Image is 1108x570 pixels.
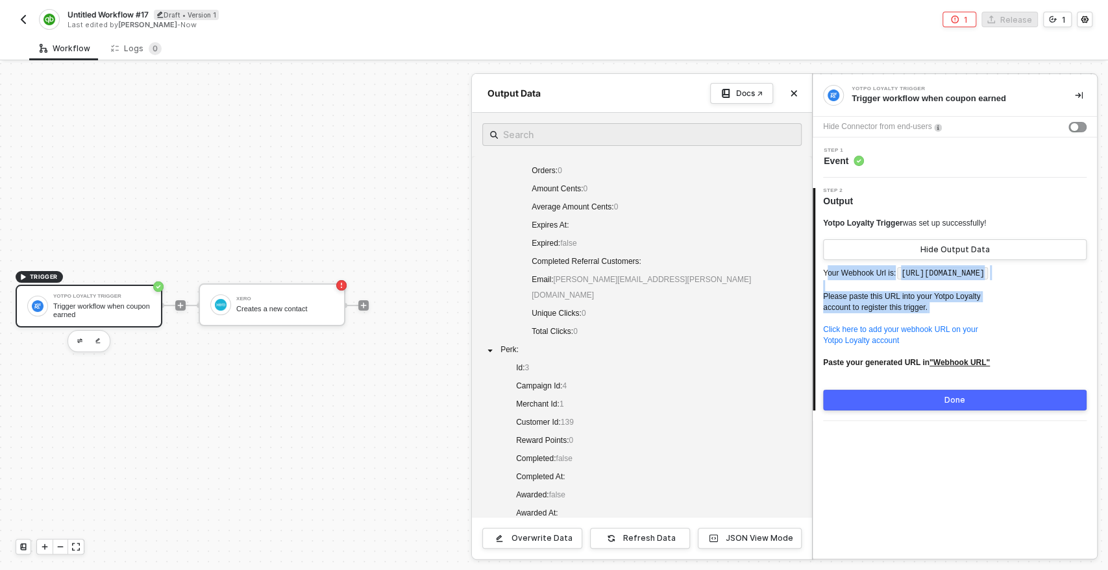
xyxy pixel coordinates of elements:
[813,148,1097,167] div: Step 1Event
[573,327,578,336] span: 0
[549,490,565,499] span: false
[951,16,959,23] span: icon-error-page
[516,490,565,499] span: Awarded :
[614,202,619,211] span: 0
[516,363,529,372] span: Id :
[41,543,49,551] span: icon-play
[532,275,751,300] span: [PERSON_NAME][EMAIL_ADDRESS][PERSON_NAME][DOMAIN_NAME]
[823,219,902,228] span: Yotpo Loyalty Trigger
[710,83,773,104] a: Docs ↗
[823,265,1087,379] p: Your Webhook Url is: Please paste this URL into your Yotpo Loyalty account to register this trigger.
[824,148,864,153] span: Step 1
[929,358,990,367] u: "Webhook URL"
[516,381,567,390] span: Campaign Id :
[560,399,564,409] span: 1
[482,87,546,100] div: Output Data
[532,202,618,211] span: Average Amount Cents :
[154,10,219,20] div: Draft • Version 1
[156,11,164,18] span: icon-edit
[813,188,1097,410] div: Step 2Output Yotpo Loyalty Triggerwas set up successfully!Hide Output DataYour Webhook Url is:[UR...
[590,528,690,549] button: Refresh Data
[823,188,858,193] span: Step 2
[1043,12,1072,27] button: 1
[511,533,572,543] div: Overwrite Data
[500,345,519,354] span: Perk :
[824,154,864,167] span: Event
[934,124,942,132] img: icon-info
[726,533,793,543] div: JSON View Mode
[532,220,569,230] span: Expires At :
[532,166,562,175] span: Orders :
[852,86,1046,91] div: Yotpo Loyalty Trigger
[532,275,751,300] span: Email :
[562,381,567,390] span: 4
[516,508,558,517] span: Awarded At :
[558,166,562,175] span: 0
[68,20,553,30] div: Last edited by - Now
[118,20,177,29] span: [PERSON_NAME]
[852,93,1054,104] div: Trigger workflow when coupon earned
[72,543,80,551] span: icon-expand
[944,395,965,405] div: Done
[828,89,839,101] img: integration-icon
[532,239,576,248] span: Expired :
[56,543,64,551] span: icon-minus
[516,418,574,427] span: Customer Id :
[532,309,585,318] span: Unique Clicks :
[582,309,586,318] span: 0
[823,239,1087,260] button: Hide Output Data
[524,363,529,372] span: 3
[823,358,990,367] b: Paste your generated URL in
[516,399,563,409] span: Merchant Id :
[482,528,582,549] button: Overwrite Data
[149,42,162,55] sup: 0
[532,257,641,266] span: Completed Referral Customers :
[1049,16,1057,23] span: icon-versioning
[1081,16,1089,23] span: icon-settings
[1075,91,1083,99] span: icon-collapse-right
[556,454,572,463] span: false
[823,195,858,208] span: Output
[1062,14,1066,25] div: 1
[532,184,587,193] span: Amount Cents :
[16,12,31,27] button: back
[698,528,802,549] button: JSON View Mode
[111,42,162,55] div: Logs
[897,267,988,280] code: [URL][DOMAIN_NAME]
[561,418,574,427] span: 139
[18,14,29,25] img: back
[583,184,587,193] span: 0
[736,88,763,99] div: Docs ↗
[964,14,968,25] div: 1
[823,121,931,133] div: Hide Connector from end-users
[569,436,573,445] span: 0
[623,533,676,543] div: Refresh Data
[920,244,990,255] div: Hide Output Data
[516,436,573,445] span: Reward Points :
[823,390,1087,410] button: Done
[560,239,576,248] span: false
[823,325,978,345] a: Click here to add your webhook URL on yourYotpo Loyalty account
[532,327,578,336] span: Total Clicks :
[490,130,498,140] span: icon-search
[487,348,493,354] span: caret-down
[68,9,149,20] span: Untitled Workflow #17
[981,12,1038,27] button: Release
[43,14,55,25] img: integration-icon
[40,43,90,54] div: Workflow
[942,12,976,27] button: 1
[786,86,802,101] button: Close
[516,472,565,481] span: Completed At :
[790,89,798,97] span: icon-close
[823,218,986,229] div: was set up successfully!
[503,126,781,143] input: Search
[516,454,572,463] span: Completed :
